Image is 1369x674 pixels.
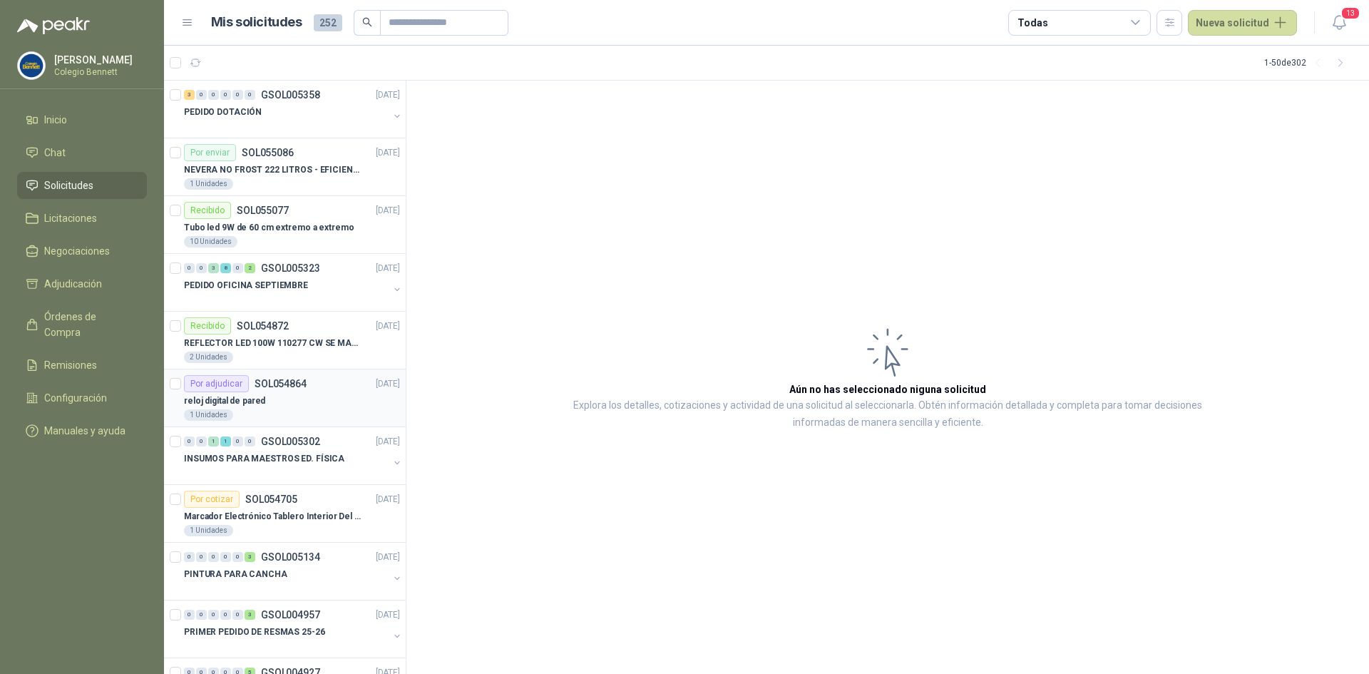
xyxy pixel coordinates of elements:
[196,436,207,446] div: 0
[220,263,231,273] div: 8
[44,423,125,439] span: Manuales y ayuda
[44,390,107,406] span: Configuración
[17,106,147,133] a: Inicio
[376,608,400,622] p: [DATE]
[184,221,354,235] p: Tubo led 9W de 60 cm extremo a extremo
[17,172,147,199] a: Solicitudes
[376,377,400,391] p: [DATE]
[184,606,403,652] a: 0 0 0 0 0 3 GSOL004957[DATE] PRIMER PEDIDO DE RESMAS 25-26
[184,86,403,132] a: 3 0 0 0 0 0 GSOL005358[DATE] PEDIDO DOTACIÓN
[17,270,147,297] a: Adjudicación
[220,610,231,620] div: 0
[232,436,243,446] div: 0
[232,90,243,100] div: 0
[184,144,236,161] div: Por enviar
[220,90,231,100] div: 0
[376,146,400,160] p: [DATE]
[184,106,262,119] p: PEDIDO DOTACIÓN
[44,309,133,340] span: Órdenes de Compra
[184,375,249,392] div: Por adjudicar
[44,357,97,373] span: Remisiones
[17,303,147,346] a: Órdenes de Compra
[245,90,255,100] div: 0
[789,382,986,397] h3: Aún no has seleccionado niguna solicitud
[184,337,362,350] p: REFLECTOR LED 100W 110277 CW SE MARCA: PILA BY PHILIPS
[242,148,294,158] p: SOL055086
[184,525,233,536] div: 1 Unidades
[164,369,406,427] a: Por adjudicarSOL054864[DATE] reloj digital de pared1 Unidades
[232,263,243,273] div: 0
[184,178,233,190] div: 1 Unidades
[1264,51,1352,74] div: 1 - 50 de 302
[208,610,219,620] div: 0
[44,210,97,226] span: Licitaciones
[196,90,207,100] div: 0
[261,263,320,273] p: GSOL005323
[184,452,344,466] p: INSUMOS PARA MAESTROS ED. FÍSICA
[17,205,147,232] a: Licitaciones
[220,552,231,562] div: 0
[17,417,147,444] a: Manuales y ayuda
[1326,10,1352,36] button: 13
[237,205,289,215] p: SOL055077
[44,145,66,160] span: Chat
[184,610,195,620] div: 0
[376,320,400,333] p: [DATE]
[245,263,255,273] div: 2
[549,397,1226,432] p: Explora los detalles, cotizaciones y actividad de una solicitud al seleccionarla. Obtén informaci...
[255,379,307,389] p: SOL054864
[184,394,265,408] p: reloj digital de pared
[54,68,143,76] p: Colegio Bennett
[376,493,400,506] p: [DATE]
[17,238,147,265] a: Negociaciones
[184,552,195,562] div: 0
[164,138,406,196] a: Por enviarSOL055086[DATE] NEVERA NO FROST 222 LITROS - EFICIENCIA ENERGETICA A1 Unidades
[261,610,320,620] p: GSOL004957
[196,552,207,562] div: 0
[184,90,195,100] div: 3
[184,568,287,581] p: PINTURA PARA CANCHA
[184,352,233,363] div: 2 Unidades
[237,321,289,331] p: SOL054872
[376,88,400,102] p: [DATE]
[184,436,195,446] div: 0
[211,12,302,33] h1: Mis solicitudes
[376,262,400,275] p: [DATE]
[376,435,400,449] p: [DATE]
[314,14,342,31] span: 252
[376,551,400,564] p: [DATE]
[17,139,147,166] a: Chat
[208,436,219,446] div: 1
[184,491,240,508] div: Por cotizar
[18,52,45,79] img: Company Logo
[196,610,207,620] div: 0
[184,263,195,273] div: 0
[245,552,255,562] div: 3
[245,436,255,446] div: 0
[184,163,362,177] p: NEVERA NO FROST 222 LITROS - EFICIENCIA ENERGETICA A
[232,552,243,562] div: 0
[232,610,243,620] div: 0
[261,552,320,562] p: GSOL005134
[54,55,143,65] p: [PERSON_NAME]
[208,552,219,562] div: 0
[44,112,67,128] span: Inicio
[44,276,102,292] span: Adjudicación
[245,494,297,504] p: SOL054705
[164,485,406,543] a: Por cotizarSOL054705[DATE] Marcador Electrónico Tablero Interior Del Día Del Juego Para Luchar, E...
[1017,15,1047,31] div: Todas
[208,90,219,100] div: 0
[208,263,219,273] div: 3
[184,279,308,292] p: PEDIDO OFICINA SEPTIEMBRE
[184,260,403,305] a: 0 0 3 8 0 2 GSOL005323[DATE] PEDIDO OFICINA SEPTIEMBRE
[362,17,372,27] span: search
[184,548,403,594] a: 0 0 0 0 0 3 GSOL005134[DATE] PINTURA PARA CANCHA
[1188,10,1297,36] button: Nueva solicitud
[184,626,325,639] p: PRIMER PEDIDO DE RESMAS 25-26
[184,236,237,247] div: 10 Unidades
[164,312,406,369] a: RecibidoSOL054872[DATE] REFLECTOR LED 100W 110277 CW SE MARCA: PILA BY PHILIPS2 Unidades
[17,352,147,379] a: Remisiones
[184,433,403,479] a: 0 0 1 1 0 0 GSOL005302[DATE] INSUMOS PARA MAESTROS ED. FÍSICA
[220,436,231,446] div: 1
[245,610,255,620] div: 3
